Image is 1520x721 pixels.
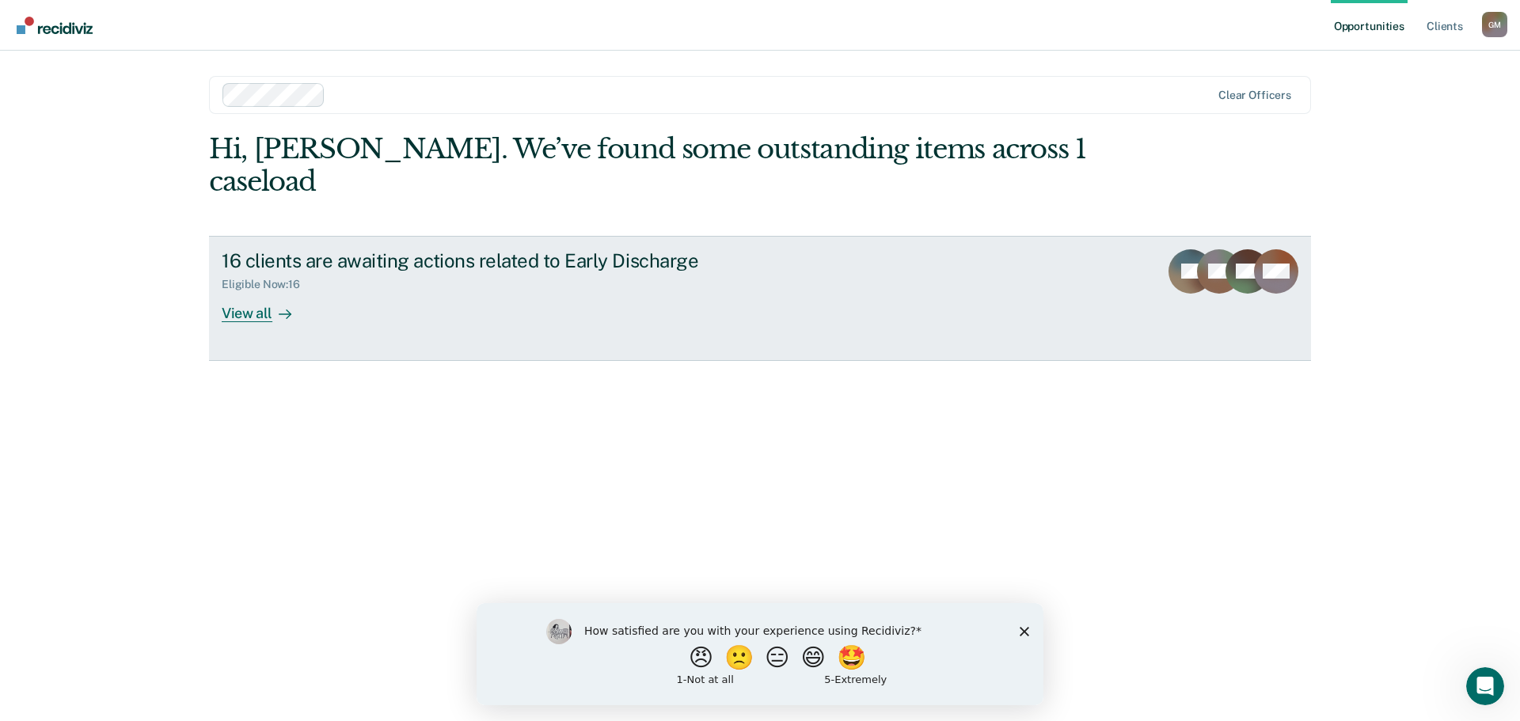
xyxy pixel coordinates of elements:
[477,603,1043,705] iframe: Survey by Kim from Recidiviz
[209,133,1091,198] div: Hi, [PERSON_NAME]. We’ve found some outstanding items across 1 caseload
[222,291,310,322] div: View all
[17,17,93,34] img: Recidiviz
[222,278,313,291] div: Eligible Now : 16
[1218,89,1291,102] div: Clear officers
[1482,12,1507,37] button: Profile dropdown button
[1482,12,1507,37] div: G M
[1466,667,1504,705] iframe: Intercom live chat
[222,249,777,272] div: 16 clients are awaiting actions related to Early Discharge
[209,236,1311,361] a: 16 clients are awaiting actions related to Early DischargeEligible Now:16View all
